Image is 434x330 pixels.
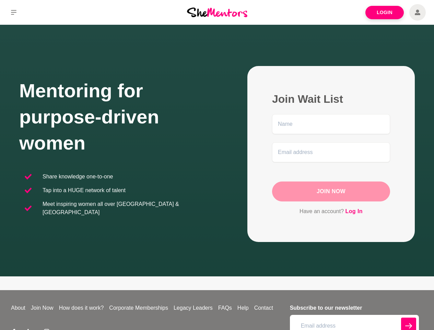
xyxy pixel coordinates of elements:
[272,92,390,106] h2: Join Wait List
[215,304,235,312] a: FAQs
[345,207,363,216] a: Log In
[235,304,251,312] a: Help
[365,6,404,19] a: Login
[43,200,212,217] p: Meet inspiring women all over [GEOGRAPHIC_DATA] & [GEOGRAPHIC_DATA]
[43,186,126,195] p: Tap into a HUGE network of talent
[171,304,215,312] a: Legacy Leaders
[8,304,28,312] a: About
[272,207,390,216] p: Have an account?
[187,8,247,17] img: She Mentors Logo
[272,142,390,162] input: Email address
[43,173,113,181] p: Share knowledge one-to-one
[56,304,107,312] a: How does it work?
[251,304,276,312] a: Contact
[272,114,390,134] input: Name
[290,304,419,312] h4: Subscribe to our newsletter
[28,304,56,312] a: Join Now
[106,304,171,312] a: Corporate Memberships
[19,78,217,156] h1: Mentoring for purpose-driven women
